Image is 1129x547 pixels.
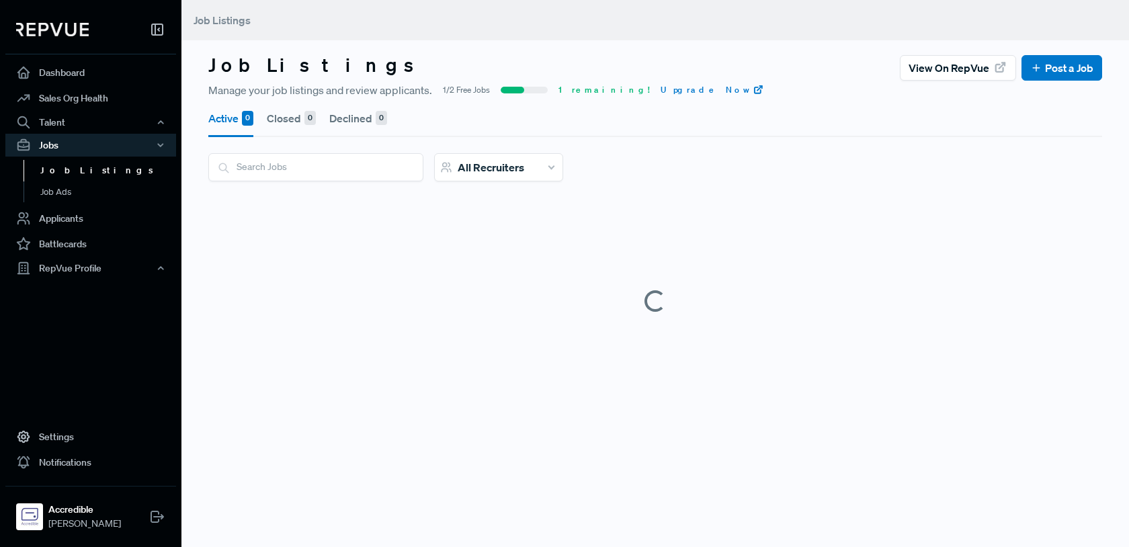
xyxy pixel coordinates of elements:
a: Job Ads [24,181,194,203]
h3: Job Listings [208,54,426,77]
div: 0 [242,111,253,126]
div: 0 [304,111,316,126]
input: Search Jobs [209,154,423,180]
button: Post a Job [1021,55,1102,81]
a: Post a Job [1030,60,1093,76]
a: Settings [5,424,176,450]
button: Talent [5,111,176,134]
button: View on RepVue [900,55,1016,81]
a: Battlecards [5,231,176,257]
a: Upgrade Now [661,84,764,96]
button: Active 0 [208,99,253,137]
img: Accredible [19,506,40,528]
button: RepVue Profile [5,257,176,280]
a: AccredibleAccredible[PERSON_NAME] [5,486,176,536]
span: [PERSON_NAME] [48,517,121,531]
a: Sales Org Health [5,85,176,111]
a: Applicants [5,206,176,231]
span: Job Listings [194,13,251,27]
a: Dashboard [5,60,176,85]
a: Job Listings [24,160,194,181]
a: Notifications [5,450,176,475]
button: Closed 0 [267,99,316,137]
img: RepVue [16,23,89,36]
span: Manage your job listings and review applicants. [208,82,432,98]
span: All Recruiters [458,161,524,174]
button: Declined 0 [329,99,387,137]
span: View on RepVue [909,60,989,76]
button: Jobs [5,134,176,157]
span: 1 remaining! [558,84,650,96]
div: 0 [376,111,387,126]
strong: Accredible [48,503,121,517]
span: 1/2 Free Jobs [443,84,490,96]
